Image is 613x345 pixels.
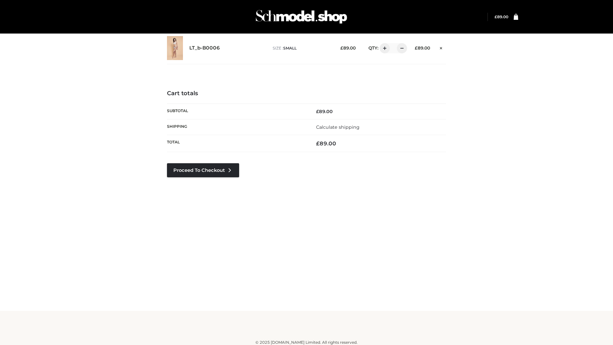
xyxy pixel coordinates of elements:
bdi: 89.00 [316,109,333,114]
th: Total [167,135,306,152]
span: £ [495,14,497,19]
a: LT_b-B0006 [189,45,220,51]
span: £ [316,140,320,147]
th: Subtotal [167,103,306,119]
span: £ [316,109,319,114]
bdi: 89.00 [340,45,356,50]
a: £89.00 [495,14,508,19]
th: Shipping [167,119,306,135]
h4: Cart totals [167,90,446,97]
span: SMALL [283,46,297,50]
bdi: 89.00 [495,14,508,19]
bdi: 89.00 [415,45,430,50]
span: £ [415,45,418,50]
bdi: 89.00 [316,140,336,147]
a: Remove this item [436,43,446,51]
a: Proceed to Checkout [167,163,239,177]
img: Schmodel Admin 964 [254,4,349,29]
div: QTY: [362,43,405,53]
span: £ [340,45,343,50]
a: Calculate shipping [316,124,359,130]
p: size : [273,45,330,51]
